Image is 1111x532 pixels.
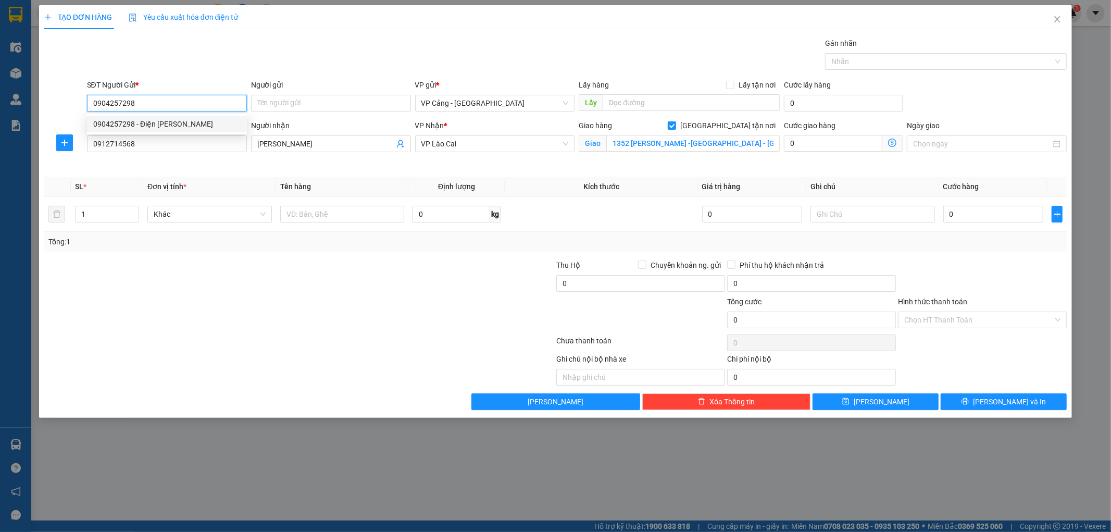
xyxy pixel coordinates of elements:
[154,68,202,79] span: VP Lào Cai
[93,118,241,130] div: 0904257298 - Điện [PERSON_NAME]
[55,8,156,19] strong: VIỆT HIẾU LOGISTIC
[579,135,606,152] span: Giao
[528,396,583,407] span: [PERSON_NAME]
[556,335,727,353] div: Chưa thanh toán
[898,298,967,306] label: Hình thức thanh toán
[907,121,940,130] label: Ngày giao
[727,298,762,306] span: Tổng cước
[5,68,109,90] span: VP gửi:
[280,206,405,222] input: VD: Bàn, Ghế
[63,21,147,32] strong: PHIẾU GỬI HÀNG
[396,140,405,148] span: user-add
[813,393,939,410] button: save[PERSON_NAME]
[579,94,603,111] span: Lấy
[913,138,1051,150] input: Ngày giao
[87,116,247,132] div: 0904257298 - Điện Máy Trọng Minh
[642,393,811,410] button: deleteXóa Thông tin
[147,182,186,191] span: Đơn vị tính
[280,182,311,191] span: Tên hàng
[6,16,46,56] img: logo
[825,39,857,47] label: Gán nhãn
[415,121,444,130] span: VP Nhận
[702,206,802,222] input: 0
[1043,5,1072,34] button: Close
[734,79,780,91] span: Lấy tận nơi
[88,34,151,51] strong: 02143888555, 0243777888
[810,206,935,222] input: Ghi Chú
[1052,210,1063,218] span: plus
[941,393,1067,410] button: printer[PERSON_NAME] và In
[698,398,705,406] span: delete
[702,182,741,191] span: Giá trị hàng
[973,396,1046,407] span: [PERSON_NAME] và In
[556,369,725,386] input: Nhập ghi chú
[784,95,903,112] input: Cước lấy hàng
[962,398,969,406] span: printer
[57,139,72,147] span: plus
[116,68,202,79] span: VP nhận:
[421,136,569,152] span: VP Lào Cai
[59,34,110,42] strong: TĐ chuyển phát:
[129,14,137,22] img: icon
[727,353,896,369] div: Chi phí nội bộ
[75,182,83,191] span: SL
[556,353,725,369] div: Ghi chú nội bộ nhà xe
[44,13,112,21] span: TẠO ĐƠN HÀNG
[556,261,580,269] span: Thu Hộ
[471,393,640,410] button: [PERSON_NAME]
[579,81,609,89] span: Lấy hàng
[490,206,501,222] span: kg
[579,121,612,130] span: Giao hàng
[784,81,831,89] label: Cước lấy hàng
[888,139,896,147] span: dollar-circle
[44,14,52,21] span: plus
[646,259,725,271] span: Chuyển khoản ng. gửi
[1052,206,1063,222] button: plus
[76,53,134,63] span: 12:06:16 [DATE]
[606,135,780,152] input: Giao tận nơi
[842,398,850,406] span: save
[129,13,239,21] span: Yêu cầu xuất hóa đơn điện tử
[421,95,569,111] span: VP Cảng - Hà Nội
[676,120,780,131] span: [GEOGRAPHIC_DATA] tận nơi
[784,135,882,152] input: Cước giao hàng
[48,206,65,222] button: delete
[56,134,73,151] button: plus
[87,79,247,91] div: SĐT Người Gửi
[583,182,619,191] span: Kích thước
[603,94,780,111] input: Dọc đường
[415,79,575,91] div: VP gửi
[854,396,909,407] span: [PERSON_NAME]
[784,121,835,130] label: Cước giao hàng
[806,177,939,197] th: Ghi chú
[251,79,411,91] div: Người gửi
[735,259,828,271] span: Phí thu hộ khách nhận trả
[5,68,109,90] span: VP Cảng - [GEOGRAPHIC_DATA]
[709,396,755,407] span: Xóa Thông tin
[438,182,475,191] span: Định lượng
[154,206,266,222] span: Khác
[1053,15,1062,23] span: close
[943,182,979,191] span: Cước hàng
[251,120,411,131] div: Người nhận
[48,236,429,248] div: Tổng: 1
